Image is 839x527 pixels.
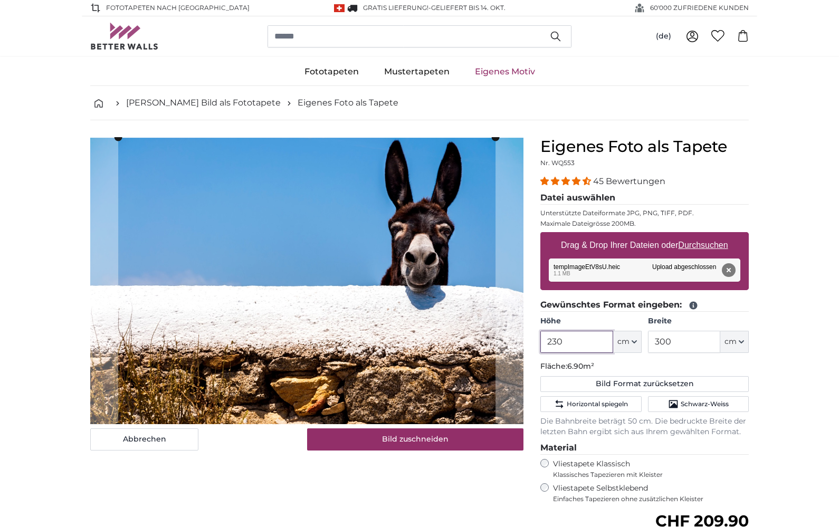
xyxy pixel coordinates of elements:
button: Abbrechen [90,428,198,451]
button: Bild Format zurücksetzen [540,376,749,392]
label: Vliestapete Selbstklebend [553,483,749,503]
span: Horizontal spiegeln [567,400,628,408]
button: cm [613,331,642,353]
label: Vliestapete Klassisch [553,459,740,479]
p: Maximale Dateigrösse 200MB. [540,219,749,228]
img: Betterwalls [90,23,159,50]
button: Bild zuschneiden [307,428,524,451]
button: cm [720,331,749,353]
button: (de) [647,27,680,46]
nav: breadcrumbs [90,86,749,120]
h1: Eigenes Foto als Tapete [540,137,749,156]
p: Die Bahnbreite beträgt 50 cm. Die bedruckte Breite der letzten Bahn ergibt sich aus Ihrem gewählt... [540,416,749,437]
span: Schwarz-Weiss [681,400,729,408]
button: Schwarz-Weiss [648,396,749,412]
p: Fläche: [540,361,749,372]
legend: Material [540,442,749,455]
span: Klassisches Tapezieren mit Kleister [553,471,740,479]
span: 60'000 ZUFRIEDENE KUNDEN [650,3,749,13]
img: Schweiz [334,4,345,12]
legend: Gewünschtes Format eingeben: [540,299,749,312]
p: Unterstützte Dateiformate JPG, PNG, TIFF, PDF. [540,209,749,217]
span: cm [724,337,737,347]
label: Breite [648,316,749,327]
span: - [428,4,506,12]
a: Eigenes Motiv [462,58,548,85]
a: Fototapeten [292,58,371,85]
span: 45 Bewertungen [593,176,665,186]
button: Horizontal spiegeln [540,396,641,412]
span: Geliefert bis 14. Okt. [431,4,506,12]
span: 4.36 stars [540,176,593,186]
label: Drag & Drop Ihrer Dateien oder [557,235,732,256]
a: Eigenes Foto als Tapete [298,97,398,109]
u: Durchsuchen [679,241,728,250]
span: GRATIS Lieferung! [363,4,428,12]
span: Einfaches Tapezieren ohne zusätzlichen Kleister [553,495,749,503]
span: cm [617,337,630,347]
span: Fototapeten nach [GEOGRAPHIC_DATA] [106,3,250,13]
label: Höhe [540,316,641,327]
span: Nr. WQ553 [540,159,575,167]
a: Mustertapeten [371,58,462,85]
legend: Datei auswählen [540,191,749,205]
a: [PERSON_NAME] Bild als Fototapete [126,97,281,109]
span: 6.90m² [567,361,594,371]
